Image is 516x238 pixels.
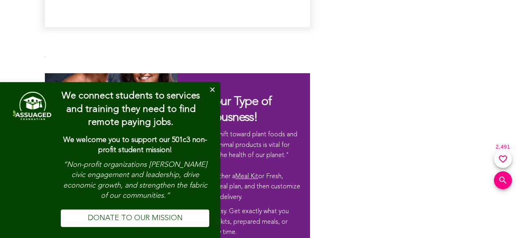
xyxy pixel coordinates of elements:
p: . [45,54,310,59]
span: It’s easy peasy. Get exactly what you want—meal kits, prepared meals, or both—every time. [186,208,289,236]
strong: We welcome you to support our 501c3 non-profit student mission! [63,136,207,154]
em: “Non-profit organizations [PERSON_NAME] civic engagement and leadership, drive economic growth, a... [63,161,207,199]
a: DONATE TO OUR MISSION [61,210,209,227]
button: Close [204,82,220,98]
h4: We connect students to services and training they need to find remote paying jobs. [61,90,201,129]
span: "A dietary shift toward plant foods and away from animal products is vital for promoting the heal... [186,131,300,201]
span: Pick Your Type of Deliciousness! [186,96,272,124]
img: dialog featured image [11,90,52,122]
a: Meal Kit [235,173,258,180]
